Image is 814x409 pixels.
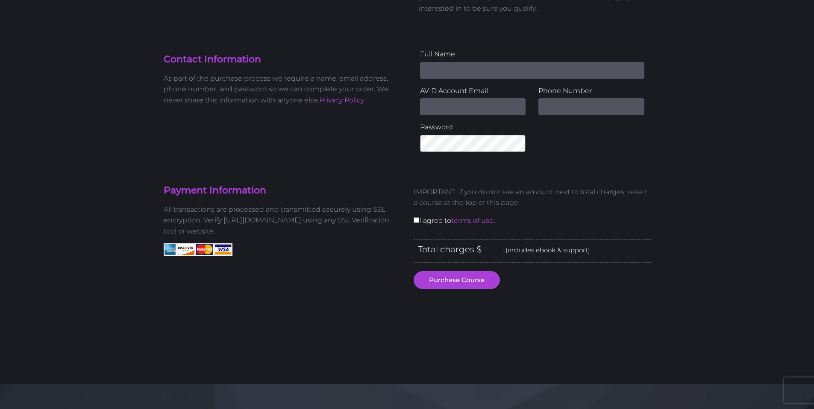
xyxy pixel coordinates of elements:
label: Full Name [420,49,644,60]
p: All transactions are processed and transmitted securely using SSL encryption. Verify [URL][DOMAIN... [164,204,401,237]
label: AVID Account Email [420,85,526,96]
div: I agree to . [407,180,657,239]
p: As part of the purchase process we require a name, email address, phone number, and password so w... [164,73,401,106]
label: Password [420,122,526,133]
button: Purchase Course [414,271,500,289]
h4: Contact Information [164,53,401,66]
p: IMPORTANT: If you do not see an amount next to total charges, select a course at the top of this ... [414,187,651,208]
h4: Payment Information [164,184,401,197]
span: (includes ebook & support) [505,246,590,254]
a: terms of use [451,216,494,225]
a: Privacy Policy [319,96,364,104]
div: Total charges $ - [414,239,651,263]
label: Phone Number [538,85,644,96]
img: American Express, Discover, MasterCard, Visa [164,243,232,256]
